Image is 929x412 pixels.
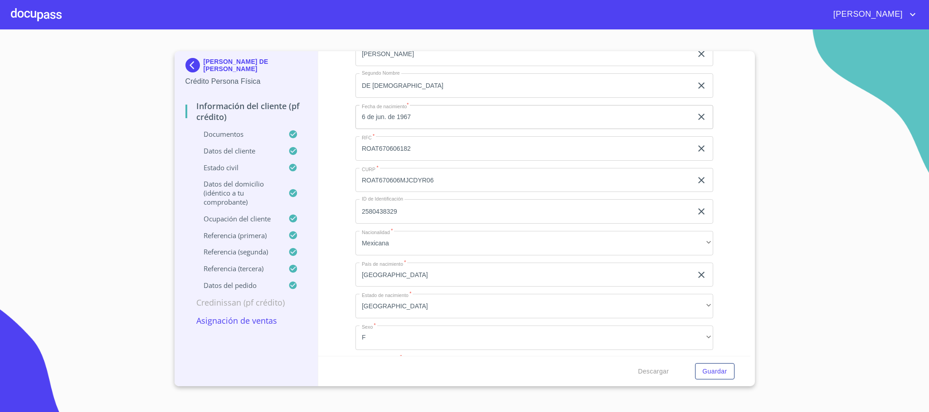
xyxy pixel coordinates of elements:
[185,231,289,240] p: Referencia (primera)
[185,129,289,139] p: Documentos
[185,281,289,290] p: Datos del pedido
[695,363,734,380] button: Guardar
[696,80,707,91] button: clear input
[185,58,204,72] img: Docupass spot blue
[185,146,289,155] p: Datos del cliente
[185,76,307,87] p: Crédito Persona Física
[185,315,307,326] p: Asignación de Ventas
[827,7,918,22] button: account of current user
[185,163,289,172] p: Estado Civil
[696,143,707,154] button: clear input
[355,326,713,350] div: F
[185,264,289,273] p: Referencia (tercera)
[185,58,307,76] div: [PERSON_NAME] DE [PERSON_NAME]
[185,214,289,223] p: Ocupación del Cliente
[355,231,713,255] div: Mexicana
[696,175,707,186] button: clear input
[696,269,707,280] button: clear input
[638,366,669,377] span: Descargar
[185,101,307,122] p: Información del cliente (PF crédito)
[185,247,289,256] p: Referencia (segunda)
[702,366,727,377] span: Guardar
[827,7,907,22] span: [PERSON_NAME]
[696,48,707,59] button: clear input
[696,206,707,217] button: clear input
[634,363,672,380] button: Descargar
[185,297,307,308] p: Credinissan (PF crédito)
[204,58,307,72] p: [PERSON_NAME] DE [PERSON_NAME]
[355,294,713,318] div: [GEOGRAPHIC_DATA]
[185,179,289,206] p: Datos del domicilio (idéntico a tu comprobante)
